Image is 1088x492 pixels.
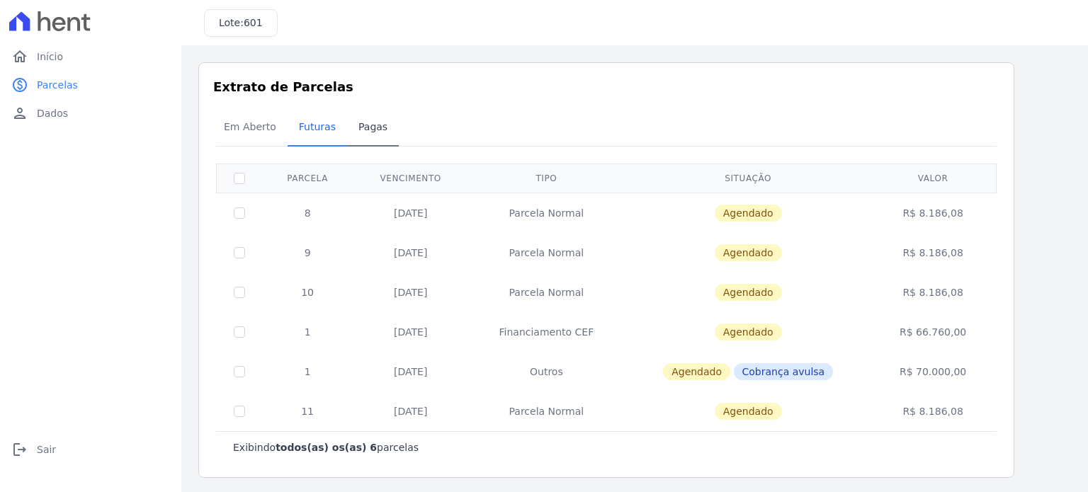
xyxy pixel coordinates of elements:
[215,113,285,141] span: Em Aberto
[262,193,353,233] td: 8
[244,17,263,28] span: 601
[625,164,872,193] th: Situação
[353,193,468,233] td: [DATE]
[872,391,994,431] td: R$ 8.186,08
[262,352,353,391] td: 1
[663,363,730,380] span: Agendado
[353,352,468,391] td: [DATE]
[37,78,78,92] span: Parcelas
[6,99,176,127] a: personDados
[11,441,28,458] i: logout
[262,164,353,193] th: Parcela
[6,42,176,71] a: homeInício
[715,403,782,420] span: Agendado
[353,312,468,352] td: [DATE]
[213,77,999,96] h3: Extrato de Parcelas
[233,440,419,454] p: Exibindo parcelas
[468,233,624,273] td: Parcela Normal
[734,363,834,380] span: Cobrança avulsa
[11,76,28,93] i: paid
[353,273,468,312] td: [DATE]
[353,164,468,193] th: Vencimento
[715,284,782,301] span: Agendado
[353,391,468,431] td: [DATE]
[347,110,399,147] a: Pagas
[872,312,994,352] td: R$ 66.760,00
[872,273,994,312] td: R$ 8.186,08
[715,244,782,261] span: Agendado
[290,113,344,141] span: Futuras
[11,105,28,122] i: person
[468,164,624,193] th: Tipo
[468,193,624,233] td: Parcela Normal
[262,312,353,352] td: 1
[350,113,396,141] span: Pagas
[353,233,468,273] td: [DATE]
[262,273,353,312] td: 10
[6,435,176,464] a: logoutSair
[37,442,56,457] span: Sair
[872,164,994,193] th: Valor
[219,16,263,30] h3: Lote:
[468,312,624,352] td: Financiamento CEF
[715,205,782,222] span: Agendado
[468,391,624,431] td: Parcela Normal
[468,273,624,312] td: Parcela Normal
[872,352,994,391] td: R$ 70.000,00
[212,110,288,147] a: Em Aberto
[6,71,176,99] a: paidParcelas
[37,50,63,64] span: Início
[872,233,994,273] td: R$ 8.186,08
[276,442,377,453] b: todos(as) os(as) 6
[37,106,68,120] span: Dados
[468,352,624,391] td: Outros
[872,193,994,233] td: R$ 8.186,08
[11,48,28,65] i: home
[288,110,347,147] a: Futuras
[715,324,782,341] span: Agendado
[262,233,353,273] td: 9
[262,391,353,431] td: 11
